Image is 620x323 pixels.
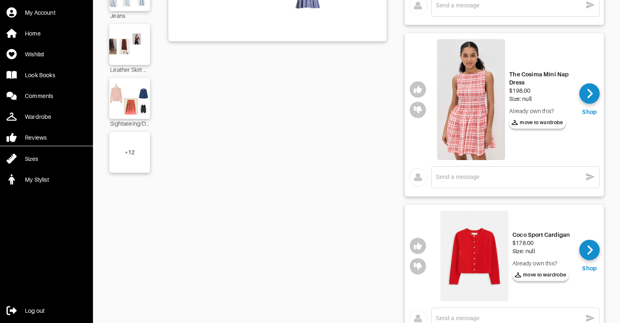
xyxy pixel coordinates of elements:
span: move to wardrobe [512,119,563,126]
div: My Account [25,9,55,17]
div: Wishlist [25,50,44,58]
div: Size: null [512,247,570,255]
img: Coco Sport Cardigan [440,211,508,302]
div: Home [25,29,41,38]
div: Already own this? [512,259,570,267]
a: Shop [579,240,600,272]
img: avatar [409,168,427,187]
img: Outfit Leather Skirt Alternatives [106,28,153,61]
div: Shop [582,108,597,116]
div: Wardrobe [25,113,51,121]
div: Sizes [25,155,38,163]
div: Look Books [25,71,55,79]
div: Coco Sport Cardigan [512,231,570,239]
div: Size: null [509,95,573,103]
div: $198.00 [509,87,573,95]
button: move to wardrobe [509,116,566,129]
div: Jeans [109,11,150,20]
div: Already own this? [509,107,573,115]
span: move to wardrobe [515,271,567,278]
div: The Cosima Mini Nap Dress [509,70,573,87]
a: Shop [579,83,600,116]
div: Comments [25,92,53,100]
div: $178.00 [512,239,570,247]
div: Leather Skirt Alternatives [109,65,150,74]
div: Shop [582,264,597,272]
div: + 12 [125,148,135,156]
div: Log out [25,307,44,315]
img: The Cosima Mini Nap Dress [437,39,505,160]
div: Sightseeing/Dinner [109,119,150,128]
div: My Stylist [25,176,49,184]
img: Outfit Sightseeing/Dinner [106,82,153,115]
button: move to wardrobe [512,269,569,281]
div: Reviews [25,134,46,142]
